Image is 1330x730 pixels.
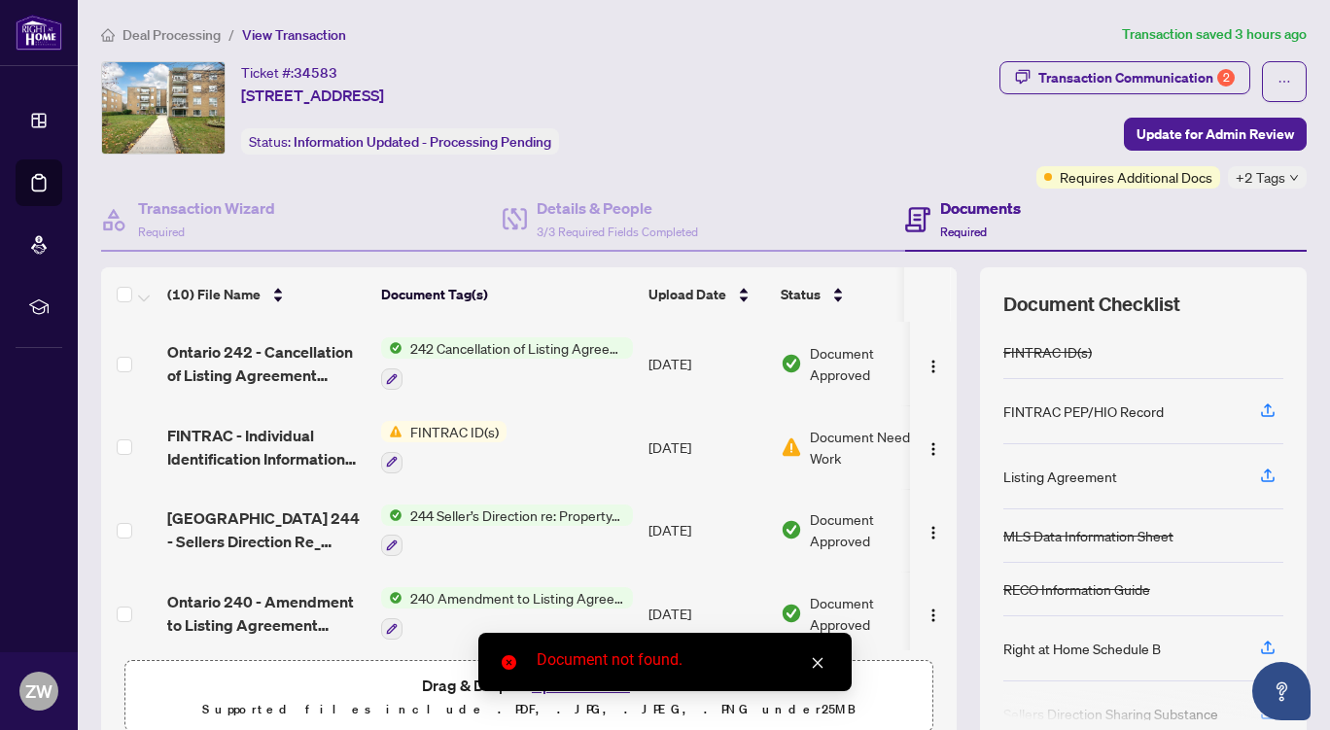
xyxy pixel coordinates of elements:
span: Required [138,225,185,239]
span: Document Needs Work [810,426,930,469]
img: Document Status [781,519,802,540]
span: 3/3 Required Fields Completed [537,225,698,239]
span: Required [940,225,987,239]
button: Status Icon244 Seller’s Direction re: Property/Offers [381,504,633,557]
span: View Transaction [242,26,346,44]
span: Drag & Drop or [422,673,636,698]
span: Ontario 242 - Cancellation of Listing Agreement Authority to Offer for Sale 12 1 EXECUTED.pdf [167,340,366,387]
button: Logo [918,348,949,379]
span: Status [781,284,821,305]
div: MLS Data Information Sheet [1003,525,1173,546]
button: Logo [918,432,949,463]
article: Transaction saved 3 hours ago [1122,23,1307,46]
span: (10) File Name [167,284,261,305]
button: Logo [918,514,949,545]
span: 240 Amendment to Listing Agreement - Authority to Offer for Sale Price Change/Extension/Amendment(s) [402,587,633,608]
button: Status Icon240 Amendment to Listing Agreement - Authority to Offer for Sale Price Change/Extensio... [381,587,633,640]
img: Document Status [781,436,802,458]
span: close-circle [502,655,516,670]
span: Update for Admin Review [1137,119,1294,150]
th: Status [773,267,938,322]
span: Document Approved [810,342,930,385]
h4: Transaction Wizard [138,196,275,220]
img: Status Icon [381,421,402,442]
span: close [811,656,824,670]
div: FINTRAC ID(s) [1003,341,1092,363]
a: Close [807,652,828,674]
img: Logo [926,441,941,457]
span: [GEOGRAPHIC_DATA] 244 - Sellers Direction Re_ Property_Offers 1.pdf [167,506,366,553]
span: +2 Tags [1236,166,1285,189]
h4: Documents [940,196,1021,220]
span: Ontario 240 - Amendment to Listing Agreement Authority to Offer for Sale Price Change_Extensio 5.pdf [167,590,366,637]
img: Status Icon [381,587,402,608]
div: Document not found. [537,648,828,672]
button: Logo [918,598,949,629]
h4: Details & People [537,196,698,220]
span: Document Approved [810,592,930,635]
div: Status: [241,128,559,155]
img: logo [16,15,62,51]
button: Status IconFINTRAC ID(s) [381,421,507,473]
span: 34583 [294,64,337,82]
span: ellipsis [1277,75,1291,88]
div: Transaction Communication [1038,62,1235,93]
span: Deal Processing [122,26,221,44]
div: FINTRAC PEP/HIO Record [1003,400,1164,422]
span: ZW [25,678,52,705]
th: Upload Date [641,267,773,322]
div: Ticket #: [241,61,337,84]
div: Listing Agreement [1003,466,1117,487]
th: (10) File Name [159,267,373,322]
img: IMG-C12135960_1.jpg [102,62,225,154]
td: [DATE] [641,489,773,573]
div: 2 [1217,69,1235,87]
span: [STREET_ADDRESS] [241,84,384,107]
span: FINTRAC - Individual Identification Information Record 13.pdf [167,424,366,470]
img: Document Status [781,353,802,374]
span: Upload Date [648,284,726,305]
div: RECO Information Guide [1003,578,1150,600]
th: Document Tag(s) [373,267,641,322]
span: home [101,28,115,42]
div: Right at Home Schedule B [1003,638,1161,659]
span: Document Checklist [1003,291,1180,318]
span: FINTRAC ID(s) [402,421,507,442]
span: Information Updated - Processing Pending [294,133,551,151]
span: Document Approved [810,508,930,551]
td: [DATE] [641,405,773,489]
span: down [1289,173,1299,183]
span: Requires Additional Docs [1060,166,1212,188]
button: Transaction Communication2 [999,61,1250,94]
td: [DATE] [641,572,773,655]
button: Status Icon242 Cancellation of Listing Agreement - Authority to Offer for Sale [381,337,633,390]
button: Update for Admin Review [1124,118,1307,151]
p: Supported files include .PDF, .JPG, .JPEG, .PNG under 25 MB [137,698,921,721]
img: Status Icon [381,504,402,526]
span: 244 Seller’s Direction re: Property/Offers [402,504,633,526]
img: Document Status [781,603,802,624]
img: Logo [926,608,941,623]
button: Open asap [1252,662,1311,720]
img: Status Icon [381,337,402,359]
img: Logo [926,525,941,540]
img: Logo [926,359,941,374]
span: 242 Cancellation of Listing Agreement - Authority to Offer for Sale [402,337,633,359]
td: [DATE] [641,322,773,405]
li: / [228,23,234,46]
